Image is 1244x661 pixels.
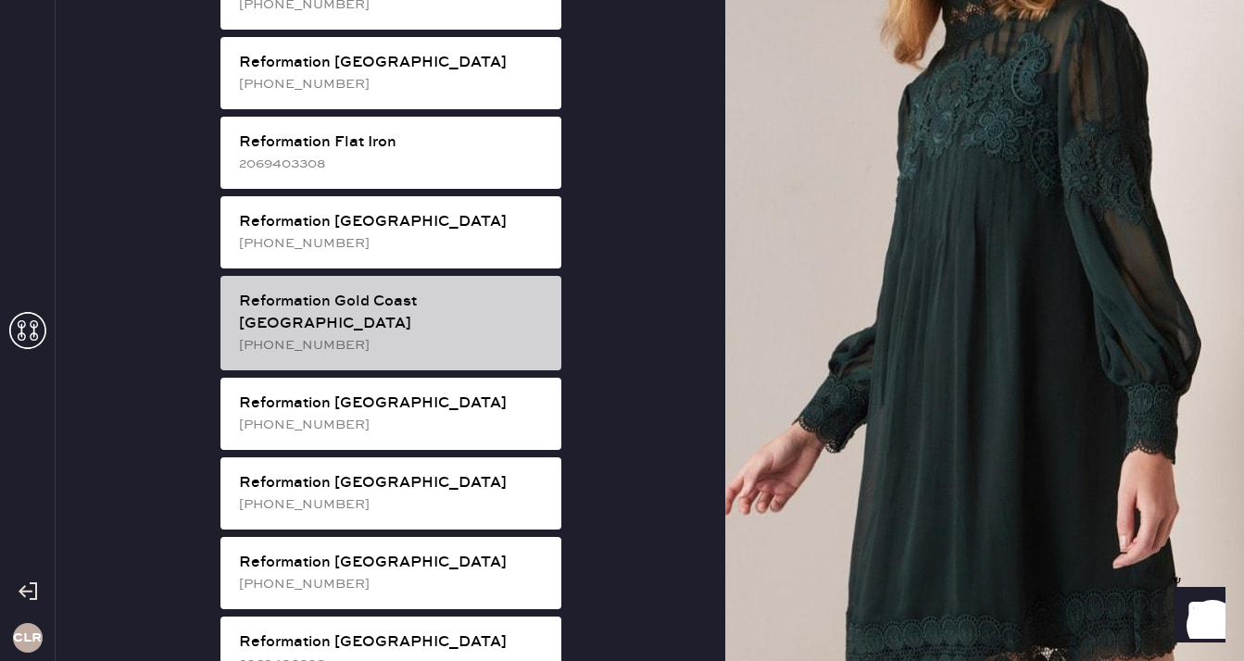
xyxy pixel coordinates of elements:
div: [PHONE_NUMBER] [239,335,547,355]
div: 2069403308 [239,154,547,174]
div: [PHONE_NUMBER] [239,233,547,254]
div: [PHONE_NUMBER] [239,74,547,94]
div: Reformation [GEOGRAPHIC_DATA] [239,393,547,415]
h3: CLR [13,631,42,644]
div: Reformation [GEOGRAPHIC_DATA] [239,552,547,574]
div: Reformation Gold Coast [GEOGRAPHIC_DATA] [239,291,547,335]
div: Reformation [GEOGRAPHIC_DATA] [239,211,547,233]
div: Reformation [GEOGRAPHIC_DATA] [239,472,547,494]
div: [PHONE_NUMBER] [239,494,547,515]
iframe: Front Chat [1156,578,1236,657]
div: Reformation [GEOGRAPHIC_DATA] [239,52,547,74]
div: Reformation Flat Iron [239,131,547,154]
div: [PHONE_NUMBER] [239,574,547,594]
div: [PHONE_NUMBER] [239,415,547,435]
div: Reformation [GEOGRAPHIC_DATA] [239,631,547,654]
